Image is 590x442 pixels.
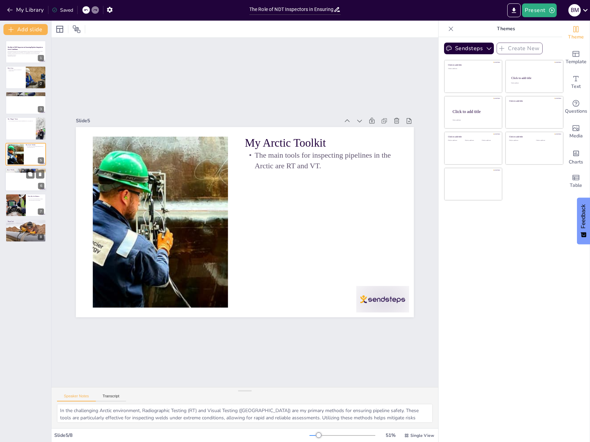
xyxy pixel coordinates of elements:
[38,157,44,163] div: 5
[28,199,44,201] p: My role is vital in preventing oil leaks and protecting the environment.
[52,7,73,13] div: Saved
[382,432,399,439] div: 51 %
[569,158,583,166] span: Charts
[562,21,590,45] div: Change the overall theme
[5,92,46,114] div: 3
[507,3,521,17] button: Export to PowerPoint
[410,433,434,438] span: Single View
[5,143,46,166] div: 5
[38,132,44,138] div: 4
[38,55,44,61] div: 1
[562,45,590,70] div: Add ready made slides
[562,70,590,95] div: Add text boxes
[580,204,587,228] span: Feedback
[8,121,34,122] p: My NDT methods include various techniques like VT, RT, and UT.
[566,58,587,66] span: Template
[522,3,556,17] button: Present
[28,195,44,197] p: Why My Job Matters
[3,24,48,35] button: Add slide
[509,136,558,138] div: Click to add title
[577,197,590,244] button: Feedback - Show survey
[5,41,46,63] div: 1
[448,64,497,66] div: Click to add title
[8,118,34,120] p: The "Magic" Tools
[568,4,581,16] div: В М
[229,105,381,152] p: My Arctic Toolkit
[60,100,319,161] div: Slide 5
[562,169,590,194] div: Add a table
[249,4,333,14] input: Insert title
[96,394,126,401] button: Transcript
[448,136,497,138] div: Click to add title
[448,140,464,141] div: Click to add text
[465,140,480,141] div: Click to add text
[8,47,43,50] strong: The Role of NDT Inspectors in Ensuring Pipeline Integrity in Arctic Conditions
[72,25,81,33] span: Position
[565,107,587,115] span: Questions
[8,220,44,222] p: Thank You!
[8,93,44,95] p: Where & How
[568,33,584,41] span: Theme
[536,140,558,141] div: Click to add text
[26,144,44,146] p: My Arctic Toolkit
[509,100,558,102] div: Click to add title
[7,169,44,171] p: How I Work
[5,117,46,140] div: 4
[8,222,44,224] p: I am committed to ensuring pipeline safety in the [GEOGRAPHIC_DATA].
[8,95,44,97] p: My work location is in the [GEOGRAPHIC_DATA], specifically Dikson-Dudinka.
[8,56,44,57] p: Generated with [URL]
[511,83,557,84] div: Click to add text
[571,83,581,90] span: Text
[57,404,433,423] textarea: In the challenging Arctic environment, Radiographic Testing (RT) and Visual Testing ([GEOGRAPHIC_...
[232,120,385,172] p: The main tools for inspecting pipelines in the Arctic are RT and VT.
[5,4,47,15] button: My Library
[568,3,581,17] button: В М
[509,140,531,141] div: Click to add text
[5,194,46,216] div: 7
[5,168,46,191] div: 6
[562,120,590,144] div: Add images, graphics, shapes or video
[5,66,46,89] div: 2
[5,219,46,242] div: 8
[8,67,24,69] p: Who I Am
[453,120,496,121] div: Click to add body
[54,432,309,439] div: Slide 5 / 8
[482,140,497,141] div: Click to add text
[38,81,44,87] div: 2
[562,144,590,169] div: Add charts and graphs
[570,182,582,189] span: Table
[38,106,44,112] div: 3
[36,170,44,178] button: Delete Slide
[453,109,497,114] div: Click to add title
[38,208,44,215] div: 7
[444,43,494,54] button: Sendsteps
[497,43,543,54] button: Create New
[54,24,65,35] div: Layout
[448,68,497,70] div: Click to add text
[8,69,24,71] p: I am an NDT Inspector dedicated to pipeline safety.
[569,132,583,140] span: Media
[7,171,44,172] p: My work involves four crucial steps for pipeline safety.
[8,50,44,56] p: This presentation explores the critical responsibilities of NDT inspectors in maintaining the saf...
[38,183,44,189] div: 6
[57,394,96,401] button: Speaker Notes
[38,234,44,240] div: 8
[511,76,557,80] div: Click to add title
[26,170,34,178] button: Duplicate Slide
[562,95,590,120] div: Get real-time input from your audience
[26,145,44,148] p: The main tools for inspecting pipelines in the Arctic are RT and VT.
[456,21,555,37] p: Themes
